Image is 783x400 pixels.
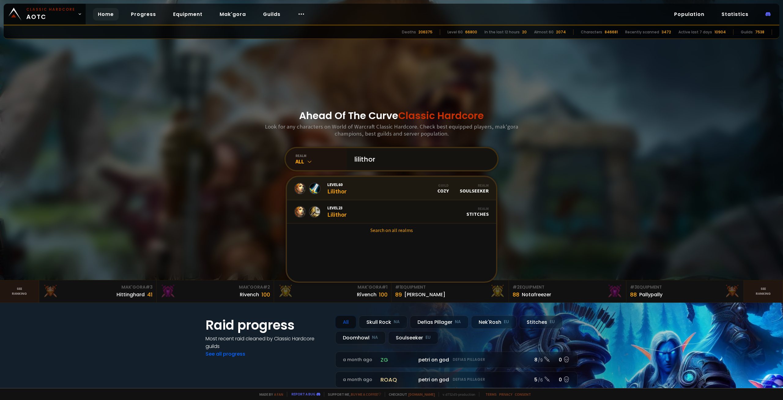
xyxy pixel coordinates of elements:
div: Equipment [630,284,740,290]
span: Support me, [324,392,381,397]
div: 89 [395,290,402,299]
div: Lilithor [327,182,347,195]
div: Defias Pillager [410,316,469,329]
h1: Raid progress [206,316,328,335]
a: Population [669,8,709,21]
a: a month agoroaqpetri on godDefias Pillager5 /60 [335,372,577,388]
a: Buy me a coffee [351,392,381,397]
div: 7538 [755,29,764,35]
a: Level60LilithorGuildCozyRealmSoulseeker [287,177,496,200]
div: Almost 60 [534,29,554,35]
div: Cozy [437,183,449,194]
small: EU [550,319,555,325]
div: Doomhowl [335,331,386,344]
div: Rivench [240,291,259,298]
div: Notafreezer [522,291,551,298]
h1: Ahead Of The Curve [299,108,484,123]
a: Mak'Gora#3Hittinghard41 [39,280,157,302]
span: # 2 [513,284,520,290]
small: EU [504,319,509,325]
a: Consent [515,392,531,397]
div: Hittinghard [117,291,145,298]
div: Guild [437,183,449,188]
a: See all progress [206,350,245,357]
span: Checkout [385,392,435,397]
div: 41 [147,290,153,299]
a: Guilds [258,8,285,21]
div: Deaths [402,29,416,35]
div: Stitches [466,206,489,217]
h3: Look for any characters on World of Warcraft Classic Hardcore. Check best equipped players, mak'g... [262,123,521,137]
input: Search a character... [351,148,490,170]
div: 2074 [556,29,566,35]
a: Equipment [168,8,207,21]
div: Stitches [519,316,562,329]
span: Level 23 [327,205,347,211]
a: #1Equipment89[PERSON_NAME] [391,280,509,302]
span: # 3 [146,284,153,290]
div: Equipment [513,284,622,290]
small: EU [425,335,431,341]
a: Seeranking [744,280,783,302]
a: Home [93,8,119,21]
div: Level 60 [447,29,463,35]
span: v. d752d5 - production [439,392,475,397]
a: Classic HardcoreAOTC [4,4,86,24]
div: Mak'Gora [278,284,388,290]
div: Guilds [741,29,753,35]
div: 88 [630,290,637,299]
div: In the last 12 hours [484,29,520,35]
a: #3Equipment88Pallypally [626,280,744,302]
span: # 1 [395,284,401,290]
a: Mak'gora [215,8,251,21]
a: Privacy [499,392,512,397]
span: # 2 [263,284,270,290]
div: 100 [262,290,270,299]
div: Realm [460,183,489,188]
div: Equipment [395,284,505,290]
div: Realm [466,206,489,211]
a: a month agozgpetri on godDefias Pillager8 /90 [335,352,577,368]
div: Soulseeker [460,183,489,194]
a: Report a bug [291,392,315,396]
div: 10904 [714,29,726,35]
div: Rîvench [357,291,377,298]
div: Lilithor [327,205,347,218]
a: Statistics [717,8,753,21]
small: Classic Hardcore [26,7,75,12]
div: Active last 7 days [678,29,712,35]
div: 846681 [605,29,618,35]
small: NA [372,335,378,341]
a: Level23LilithorRealmStitches [287,200,496,223]
div: 20 [522,29,527,35]
a: #2Equipment88Notafreezer [509,280,626,302]
a: Search on all realms [287,223,496,237]
a: Terms [485,392,497,397]
div: 88 [513,290,519,299]
a: Mak'Gora#1Rîvench100 [274,280,391,302]
div: Characters [581,29,602,35]
div: All [295,158,347,165]
div: realm [295,153,347,158]
div: 66800 [465,29,477,35]
div: All [335,316,356,329]
a: [DOMAIN_NAME] [408,392,435,397]
span: Classic Hardcore [398,109,484,122]
small: NA [394,319,400,325]
span: # 3 [630,284,637,290]
div: Recently scanned [625,29,659,35]
div: Mak'Gora [160,284,270,290]
div: Soulseeker [388,331,438,344]
a: Progress [126,8,161,21]
div: Nek'Rosh [471,316,517,329]
div: Skull Rock [359,316,407,329]
div: 100 [379,290,388,299]
div: Mak'Gora [43,284,153,290]
div: 206375 [418,29,432,35]
div: 3472 [662,29,671,35]
small: NA [455,319,461,325]
a: Mak'Gora#2Rivench100 [157,280,274,302]
h4: Most recent raid cleaned by Classic Hardcore guilds [206,335,328,350]
span: # 1 [382,284,388,290]
span: Made by [256,392,283,397]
